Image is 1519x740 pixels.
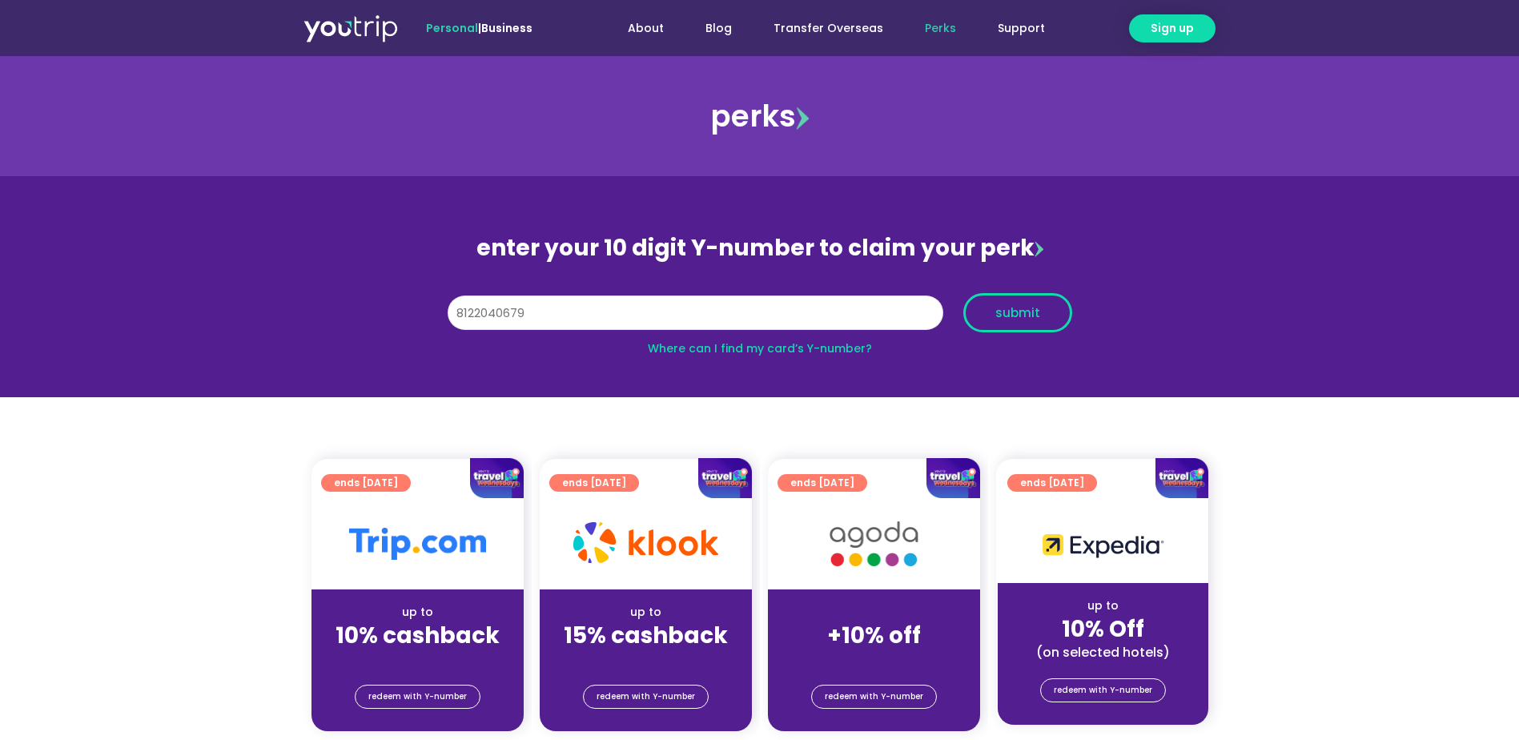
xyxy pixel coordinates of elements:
[553,650,739,667] div: (for stays only)
[426,20,478,36] span: Personal
[448,296,943,331] input: 10 digit Y-number (e.g. 8123456789)
[1040,678,1166,702] a: redeem with Y-number
[607,14,685,43] a: About
[904,14,977,43] a: Perks
[825,686,923,708] span: redeem with Y-number
[859,604,889,620] span: up to
[781,650,967,667] div: (for stays only)
[597,686,695,708] span: redeem with Y-number
[440,227,1080,269] div: enter your 10 digit Y-number to claim your perk
[1129,14,1216,42] a: Sign up
[324,604,511,621] div: up to
[336,620,500,651] strong: 10% cashback
[448,293,1072,344] form: Y Number
[583,685,709,709] a: redeem with Y-number
[1011,597,1196,614] div: up to
[753,14,904,43] a: Transfer Overseas
[685,14,753,43] a: Blog
[963,293,1072,332] button: submit
[368,686,467,708] span: redeem with Y-number
[1062,613,1144,645] strong: 10% Off
[1054,679,1152,702] span: redeem with Y-number
[481,20,532,36] a: Business
[1151,20,1194,37] span: Sign up
[827,620,921,651] strong: +10% off
[426,20,532,36] span: |
[576,14,1066,43] nav: Menu
[324,650,511,667] div: (for stays only)
[977,14,1066,43] a: Support
[811,685,937,709] a: redeem with Y-number
[355,685,480,709] a: redeem with Y-number
[995,307,1040,319] span: submit
[1011,644,1196,661] div: (on selected hotels)
[648,340,872,356] a: Where can I find my card’s Y-number?
[564,620,728,651] strong: 15% cashback
[553,604,739,621] div: up to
